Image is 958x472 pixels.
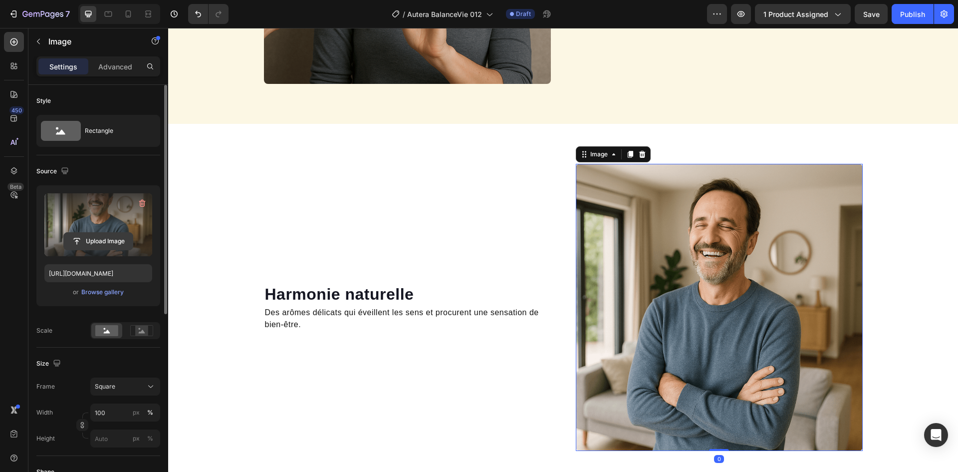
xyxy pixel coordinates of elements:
button: Square [90,378,160,396]
p: 7 [65,8,70,20]
label: Frame [36,382,55,391]
label: Height [36,434,55,443]
span: Square [95,382,115,391]
button: Save [855,4,888,24]
button: % [130,433,142,445]
span: 1 product assigned [763,9,828,19]
span: Autera BalanceVie 012 [407,9,482,19]
p: Advanced [98,61,132,72]
iframe: Design area [168,28,958,472]
button: px [144,433,156,445]
div: Open Intercom Messenger [924,423,948,447]
button: Upload Image [63,232,133,250]
input: px% [90,404,160,422]
span: Draft [516,9,531,18]
input: px% [90,430,160,448]
div: Style [36,96,51,105]
div: Browse gallery [81,288,124,297]
div: px [133,434,140,443]
div: Source [36,165,71,178]
button: 7 [4,4,74,24]
div: Undo/Redo [188,4,229,24]
span: / [403,9,405,19]
div: Size [36,357,63,371]
div: % [147,408,153,417]
div: px [133,408,140,417]
div: Beta [7,183,24,191]
button: 1 product assigned [755,4,851,24]
button: Publish [892,4,934,24]
div: Image [420,122,442,131]
div: 0 [546,427,556,435]
div: Rectangle [85,119,146,142]
button: % [130,407,142,419]
div: Scale [36,326,52,335]
button: px [144,407,156,419]
p: Settings [49,61,77,72]
label: Width [36,408,53,417]
span: or [73,286,79,298]
p: Image [48,35,133,47]
div: 450 [9,106,24,114]
button: Browse gallery [81,287,124,297]
div: % [147,434,153,443]
img: gempages_568241621464777809-04751fcd-bf0c-4640-bde0-f5fdaa2bae67.png [408,136,695,423]
div: Publish [900,9,925,19]
input: https://example.com/image.jpg [44,264,152,282]
span: Save [863,10,880,18]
